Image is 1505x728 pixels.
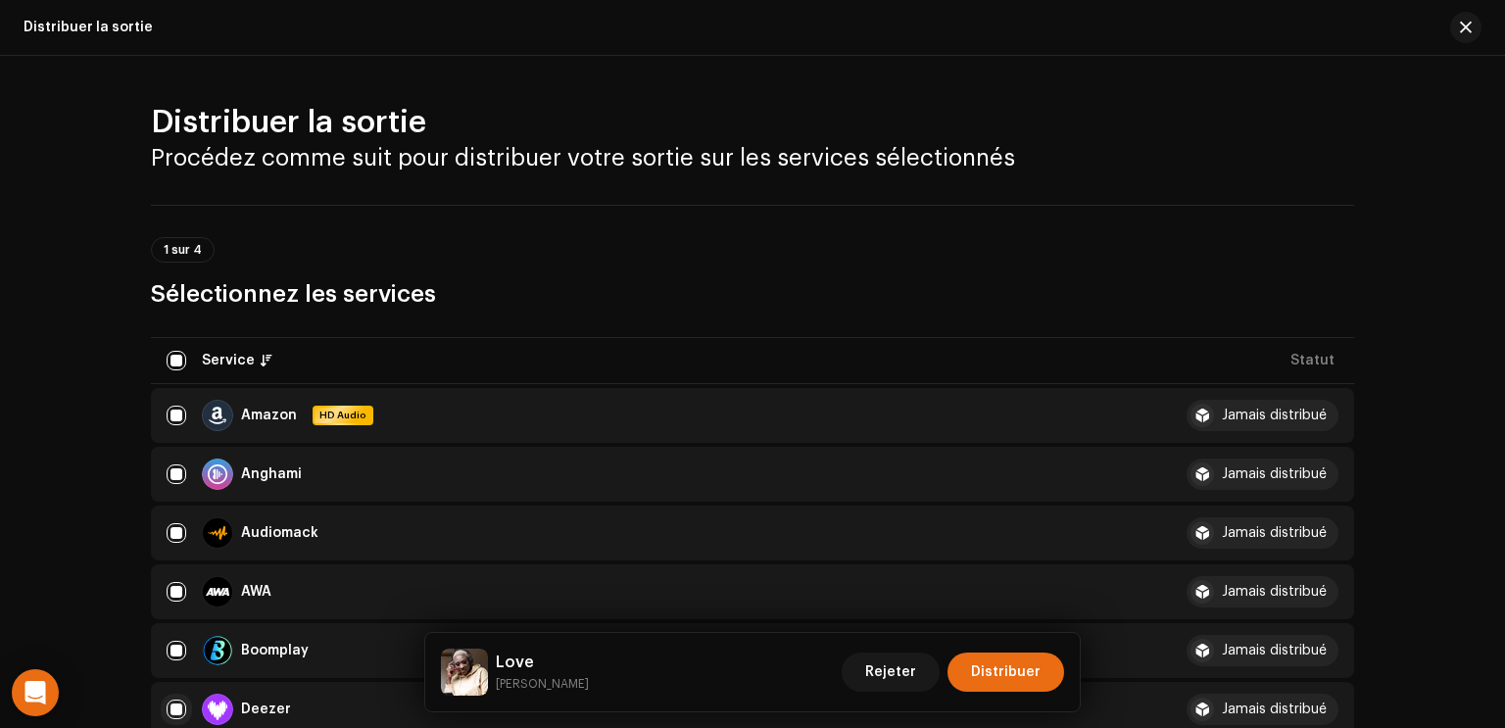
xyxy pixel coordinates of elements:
[12,669,59,716] div: Open Intercom Messenger
[947,653,1064,692] button: Distribuer
[1222,644,1327,657] div: Jamais distribué
[1222,409,1327,422] div: Jamais distribué
[865,653,916,692] span: Rejeter
[151,103,1354,142] h2: Distribuer la sortie
[241,526,318,540] div: Audiomack
[151,278,1354,310] h3: Sélectionnez les services
[241,467,302,481] div: Anghami
[164,244,202,256] span: 1 sur 4
[315,409,371,422] span: HD Audio
[842,653,940,692] button: Rejeter
[496,651,589,674] h5: Love
[441,649,488,696] img: 6aedee0b-6851-47b2-a7f4-2de93a3b9081
[971,653,1041,692] span: Distribuer
[1222,703,1327,716] div: Jamais distribué
[151,142,1354,173] h3: Procédez comme suit pour distribuer votre sortie sur les services sélectionnés
[241,585,271,599] div: AWA
[1222,467,1327,481] div: Jamais distribué
[241,644,309,657] div: Boomplay
[496,674,589,694] small: Love
[24,20,153,35] div: Distribuer la sortie
[1222,526,1327,540] div: Jamais distribué
[241,703,291,716] div: Deezer
[241,409,297,422] div: Amazon
[1222,585,1327,599] div: Jamais distribué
